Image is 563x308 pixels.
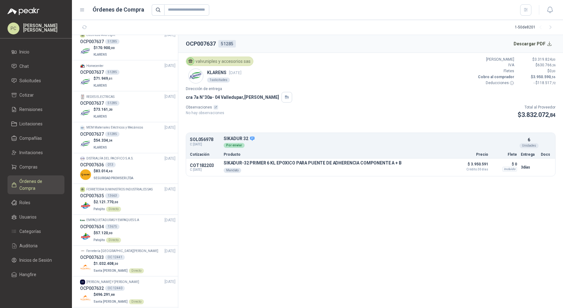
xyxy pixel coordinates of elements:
[190,163,220,168] p: COT182203
[521,164,537,171] p: 3 días
[80,169,91,180] img: Company Logo
[80,156,175,181] a: Company LogoDISTRIALFA DEL PACIFICO S.A.S.[DATE] OCP007636013Company Logo$83.014,40SEGURIDAD PROV...
[8,254,64,266] a: Inicios de Sesión
[96,231,113,235] span: 57.120
[518,74,555,80] p: $
[518,62,555,68] p: $
[8,46,64,58] a: Inicio
[94,238,105,242] span: Patojito
[518,80,555,86] p: - $
[80,249,85,254] img: Company Logo
[165,156,175,162] span: [DATE]
[80,223,104,230] h3: OCP007634
[19,63,29,70] span: Chat
[80,200,91,211] img: Company Logo
[94,53,107,56] span: KLARENS
[105,70,119,75] div: 51285
[229,70,241,75] span: [DATE]
[8,269,64,280] a: Hangfire
[552,69,555,73] span: ,00
[207,78,230,83] div: 1 solicitudes
[94,84,107,87] span: KLARENS
[541,153,551,156] p: Docs
[515,23,555,33] div: 1 - 50 de 8201
[19,92,34,98] span: Cotizar
[533,75,555,79] span: 3.950.590
[105,286,125,291] div: OC 12440
[93,5,144,14] h1: Órdenes de Compra
[96,107,113,112] span: 73.161
[108,77,113,80] span: ,01
[19,228,41,235] span: Categorías
[224,136,517,142] p: SIKADUR 32
[502,167,517,172] div: Incluido
[477,74,514,80] p: Cobro al comprador
[190,137,220,142] p: SOL056978
[105,224,119,229] div: 13675
[80,254,104,261] h3: OCP007633
[518,104,555,110] p: Total al Proveedor
[80,32,175,58] a: Electricos And Light[DATE] OCP00763751285Company Logo$170.900,00KLARENS
[535,57,555,62] span: 3.319.824
[224,168,241,173] div: Mandato
[538,81,555,85] span: 118.517
[8,197,64,209] a: Roles
[8,118,64,130] a: Licitaciones
[165,248,175,254] span: [DATE]
[94,146,107,149] span: KLARENS
[96,76,113,81] span: 71.949
[80,131,104,138] h3: OCP007637
[80,280,85,285] img: Company Logo
[8,75,64,87] a: Solicitudes
[129,268,144,273] div: Directo
[80,231,91,242] img: Company Logo
[457,160,488,171] p: $ 3.950.591
[19,257,52,264] span: Inicios de Sesión
[86,63,104,68] p: Homecenter
[106,238,121,243] div: Directo
[224,143,245,148] div: Por enviar
[23,23,64,32] p: [PERSON_NAME] [PERSON_NAME]
[80,217,175,243] a: Company LogoEMPAQUETADURAS Y EMPAQUES S.A[DATE] OCP00763413675Company Logo$57.120,00PatojitoDirecto
[110,293,115,296] span: ,88
[80,248,175,274] a: Company LogoFerretería [GEOGRAPHIC_DATA][PERSON_NAME][DATE] OCP007633OC 12441Company Logo$1.032.4...
[80,94,85,99] img: Company Logo
[477,57,514,63] p: [PERSON_NAME]
[80,293,91,304] img: Company Logo
[108,231,113,235] span: ,00
[94,76,113,82] p: $
[165,94,175,100] span: [DATE]
[218,40,236,48] div: 51285
[96,261,118,266] span: 1.032.408
[165,63,175,69] span: [DATE]
[80,46,91,57] img: Company Logo
[108,169,113,173] span: ,40
[8,104,64,115] a: Remisiones
[80,192,104,199] h3: OCP007635
[86,156,134,161] p: DISTRIALFA DEL PACIFICO S.A.S.
[165,32,175,38] span: [DATE]
[8,147,64,159] a: Invitaciones
[108,108,113,111] span: ,20
[105,39,119,44] div: 51285
[224,153,453,156] p: Producto
[190,168,220,172] span: C: [DATE]
[19,77,41,84] span: Solicitudes
[8,8,39,15] img: Logo peakr
[521,153,537,156] p: Entrega
[477,62,514,68] p: IVA
[552,81,555,85] span: ,72
[80,125,85,130] img: Company Logo
[477,80,514,86] p: Deducciones
[105,132,119,137] div: 51285
[129,299,144,304] div: Directo
[549,112,555,118] span: ,84
[165,186,175,192] span: [DATE]
[86,249,158,254] p: Ferretería [GEOGRAPHIC_DATA][PERSON_NAME]
[96,292,115,297] span: 496.291
[94,138,113,144] p: $
[19,178,58,192] span: Órdenes de Compra
[80,156,85,161] img: Company Logo
[190,142,220,147] span: C: [DATE]
[110,46,115,50] span: ,00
